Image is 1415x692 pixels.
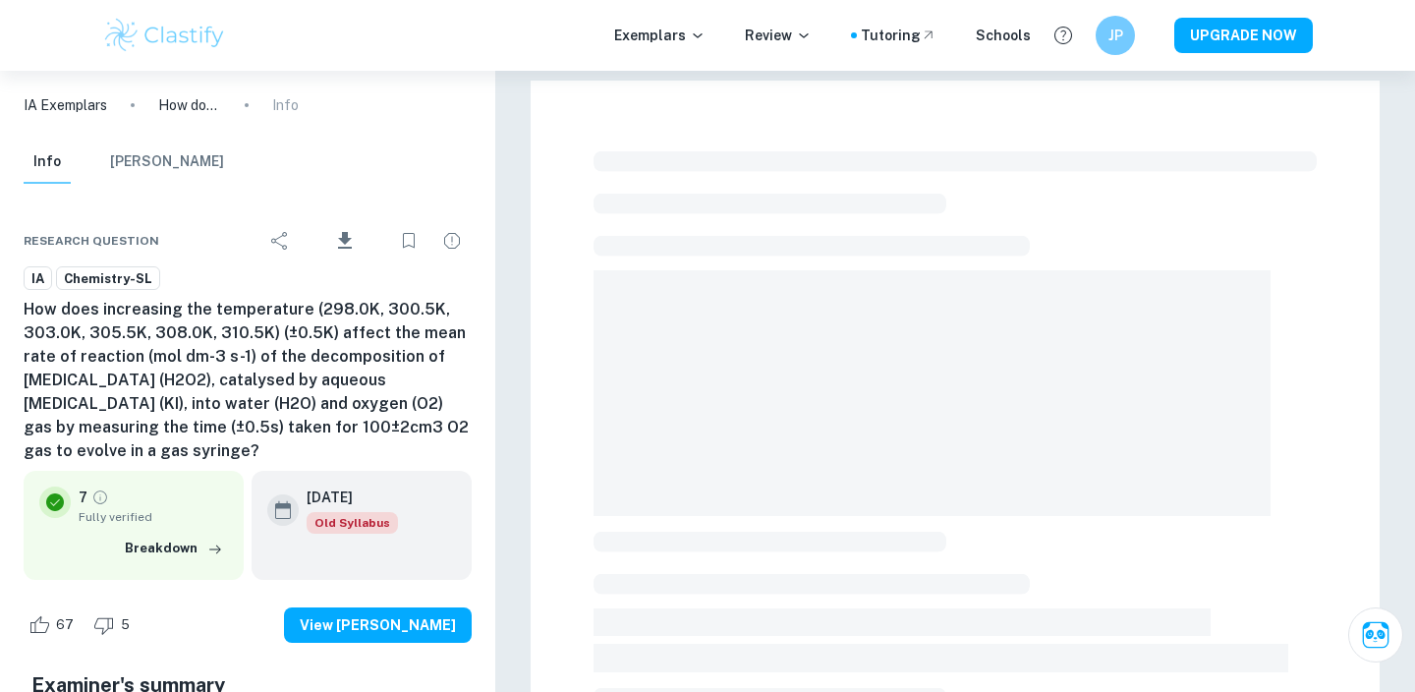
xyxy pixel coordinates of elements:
h6: [DATE] [307,487,382,508]
span: Research question [24,232,159,250]
button: Breakdown [120,534,228,563]
img: Clastify logo [102,16,227,55]
span: IA [25,269,51,289]
p: How does increasing the temperature (298.0K, 300.5K, 303.0K, 305.5K, 308.0K, 310.5K) (±0.5K) affe... [158,94,221,116]
button: Info [24,141,71,184]
p: Exemplars [614,25,706,46]
button: [PERSON_NAME] [110,141,224,184]
a: Chemistry-SL [56,266,160,291]
div: Like [24,609,85,641]
p: Review [745,25,812,46]
button: View [PERSON_NAME] [284,607,472,643]
button: Ask Clai [1348,607,1403,663]
button: Help and Feedback [1047,19,1080,52]
div: Download [304,215,385,266]
span: Old Syllabus [307,512,398,534]
a: Tutoring [861,25,936,46]
span: 5 [110,615,141,635]
a: Grade fully verified [91,489,109,506]
span: 67 [45,615,85,635]
div: Starting from the May 2025 session, the Chemistry IA requirements have changed. It's OK to refer ... [307,512,398,534]
div: Dislike [88,609,141,641]
h6: How does increasing the temperature (298.0K, 300.5K, 303.0K, 305.5K, 308.0K, 310.5K) (±0.5K) affe... [24,298,472,463]
h6: JP [1104,25,1127,46]
button: UPGRADE NOW [1174,18,1313,53]
p: Info [272,94,299,116]
div: Report issue [432,221,472,260]
span: Chemistry-SL [57,269,159,289]
button: JP [1096,16,1135,55]
p: 7 [79,487,87,508]
div: Share [260,221,300,260]
a: IA [24,266,52,291]
span: Fully verified [79,508,228,526]
a: Schools [976,25,1031,46]
a: IA Exemplars [24,94,107,116]
div: Bookmark [389,221,428,260]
